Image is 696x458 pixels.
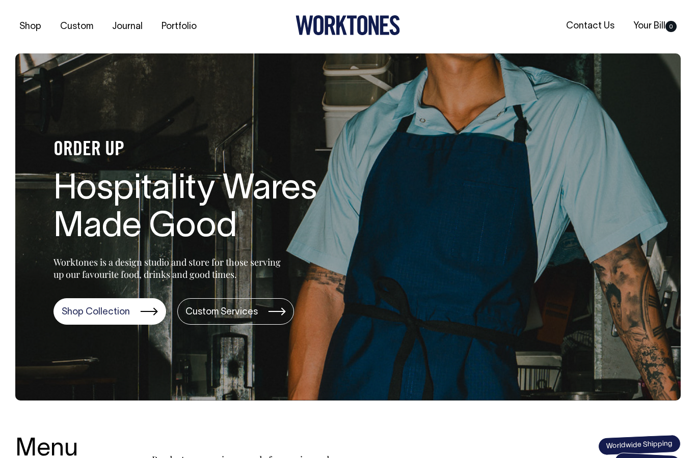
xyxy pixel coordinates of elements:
[665,21,677,32] span: 0
[562,18,619,35] a: Contact Us
[53,171,380,247] h1: Hospitality Wares Made Good
[15,18,45,35] a: Shop
[53,256,285,280] p: Worktones is a design studio and store for those serving up our favourite food, drinks and good t...
[598,434,681,455] span: Worldwide Shipping
[177,298,294,325] a: Custom Services
[56,18,97,35] a: Custom
[53,298,166,325] a: Shop Collection
[108,18,147,35] a: Journal
[629,18,681,35] a: Your Bill0
[53,139,380,161] h4: ORDER UP
[157,18,201,35] a: Portfolio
